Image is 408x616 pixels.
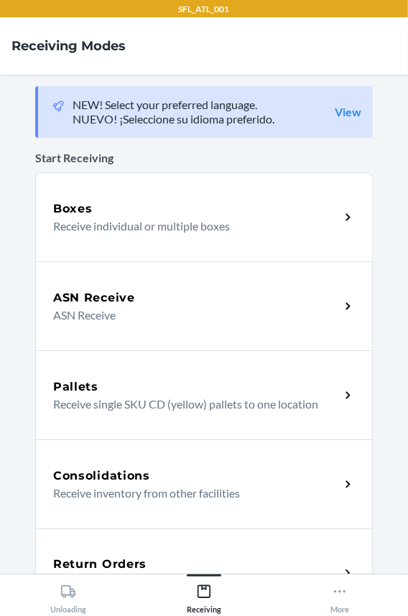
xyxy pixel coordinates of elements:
h5: ASN Receive [53,289,135,307]
p: Receive single SKU CD (yellow) pallets to one location [53,396,328,413]
p: NEW! Select your preferred language. [73,98,274,112]
a: ASN ReceiveASN Receive [35,261,373,350]
button: More [272,574,408,614]
p: NUEVO! ¡Seleccione su idioma preferido. [73,112,274,126]
p: Receive individual or multiple boxes [53,218,328,235]
h5: Return Orders [53,556,147,573]
p: Receive return order package items [53,573,328,590]
p: SFL_ATL_001 [179,3,230,16]
a: BoxesReceive individual or multiple boxes [35,172,373,261]
h5: Consolidations [53,467,150,485]
p: ASN Receive [53,307,328,324]
div: Unloading [50,578,86,614]
div: More [330,578,349,614]
h5: Pallets [53,378,98,396]
h4: Receiving Modes [11,37,126,55]
a: View [335,105,361,119]
h5: Boxes [53,200,93,218]
a: PalletsReceive single SKU CD (yellow) pallets to one location [35,350,373,439]
p: Receive inventory from other facilities [53,485,328,502]
button: Receiving [136,574,272,614]
div: Receiving [187,578,221,614]
a: ConsolidationsReceive inventory from other facilities [35,439,373,528]
p: Start Receiving [35,149,373,167]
